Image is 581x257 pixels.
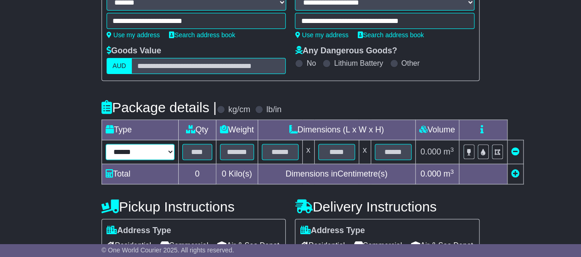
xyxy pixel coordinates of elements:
label: Address Type [107,226,171,236]
h4: Pickup Instructions [102,199,286,214]
label: Goods Value [107,46,161,56]
span: m [443,147,454,156]
a: Add new item [511,169,519,178]
td: Type [102,120,178,140]
span: Air & Sea Depot [217,238,279,252]
label: Any Dangerous Goods? [295,46,397,56]
td: Qty [178,120,216,140]
sup: 3 [450,146,454,153]
td: Volume [415,120,459,140]
span: Residential [107,238,151,252]
td: Kilo(s) [216,164,258,184]
td: 0 [178,164,216,184]
td: Total [102,164,178,184]
a: Use my address [295,31,348,39]
span: Residential [300,238,344,252]
label: No [306,59,316,68]
td: x [359,140,371,164]
a: Search address book [169,31,235,39]
h4: Delivery Instructions [295,199,479,214]
td: Dimensions in Centimetre(s) [258,164,415,184]
span: Commercial [354,238,402,252]
label: kg/cm [228,105,250,115]
label: lb/in [266,105,282,115]
td: x [302,140,314,164]
label: Lithium Battery [334,59,383,68]
label: Address Type [300,226,365,236]
h4: Package details | [102,100,217,115]
label: Other [401,59,420,68]
span: 0 [222,169,226,178]
span: © One World Courier 2025. All rights reserved. [102,246,234,254]
span: m [443,169,454,178]
span: Air & Sea Depot [411,238,473,252]
td: Weight [216,120,258,140]
span: 0.000 [420,169,441,178]
a: Use my address [107,31,160,39]
td: Dimensions (L x W x H) [258,120,415,140]
label: AUD [107,58,132,74]
sup: 3 [450,168,454,175]
span: 0.000 [420,147,441,156]
a: Search address book [358,31,424,39]
span: Commercial [160,238,208,252]
a: Remove this item [511,147,519,156]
